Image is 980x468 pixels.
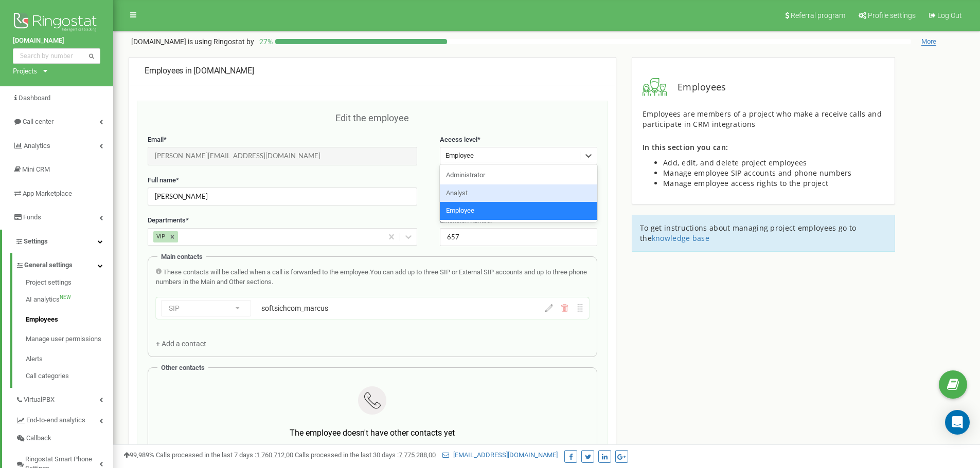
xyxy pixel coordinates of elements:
span: is using Ringostat by [188,38,254,46]
a: Manage user permissions [26,329,113,349]
span: Funds [23,213,41,221]
div: SIPsoftsichcom_marcus [156,297,589,319]
a: Settings [2,230,113,254]
div: Analyst [440,184,597,202]
span: Full name [148,176,176,184]
span: The employee doesn't have other contacts yet [290,428,455,438]
a: Callback [15,429,113,447]
a: knowledge base [652,233,709,243]
a: Employees [26,310,113,330]
input: Enter an extension number [440,228,597,246]
span: Manage employee SIP accounts and phone numbers [663,168,852,178]
span: You can add up to three SIP or External SIP accounts and up to three phone numbers in the Main an... [156,268,587,286]
u: 1 760 712,00 [256,451,293,459]
a: AI analyticsNEW [26,290,113,310]
span: End-to-end analytics [26,416,85,425]
span: Employees [667,81,726,94]
div: VIP [153,231,167,242]
a: [EMAIL_ADDRESS][DOMAIN_NAME] [442,451,558,459]
span: 99,989% [123,451,154,459]
span: Referral program [791,11,845,20]
span: Call center [23,118,54,125]
div: Projects [13,66,37,76]
a: VirtualPBX [15,388,113,409]
p: [DOMAIN_NAME] [131,36,254,47]
span: Mini CRM [22,165,50,173]
span: To get instructions about managing project employees go to the [640,223,856,243]
span: Settings [24,237,48,245]
div: Administrator [440,166,597,184]
input: Search by number [13,48,100,64]
span: VirtualPBX [24,395,55,405]
div: Employee [446,151,474,161]
span: Calls processed in the last 7 days : [156,451,293,459]
span: Email [148,136,164,143]
u: 7 775 288,00 [399,451,436,459]
span: Manage employee access rights to the project [663,178,828,188]
span: These contacts will be called when a call is forwarded to the employee. [163,268,370,276]
span: Edit the employee [335,113,409,123]
span: Employees are members of a project who make a receive calls and participate in CRM integrations [643,109,882,129]
span: Access level [440,136,477,143]
a: End-to-end analytics [15,408,113,429]
span: Log Out [937,11,962,20]
span: Analytics [24,142,50,149]
input: Enter Email [148,147,417,165]
a: Call categories [26,369,113,381]
img: Ringostat logo [13,10,100,36]
div: softsichcom_marcus [261,303,477,313]
span: Employees in [145,66,192,76]
span: Main contacts [161,253,203,260]
span: In this section you can: [643,142,728,152]
a: [DOMAIN_NAME] [13,36,100,46]
span: App Marketplace [23,190,72,197]
a: Project settings [26,278,113,290]
span: Add, edit, and delete project employees [663,158,807,167]
a: General settings [15,253,113,274]
span: Departments [148,216,186,224]
div: [DOMAIN_NAME] [145,65,600,77]
div: Employee [440,202,597,220]
span: Other contacts [161,364,205,371]
span: Callback [26,434,51,443]
input: Enter full name [148,188,417,205]
span: General settings [24,260,73,270]
a: Alerts [26,349,113,369]
span: More [921,38,936,46]
span: + Add a contact [156,340,206,348]
span: Dashboard [19,94,50,102]
p: 27 % [254,36,275,47]
div: Open Intercom Messenger [945,410,970,435]
span: Profile settings [868,11,916,20]
span: Calls processed in the last 30 days : [295,451,436,459]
